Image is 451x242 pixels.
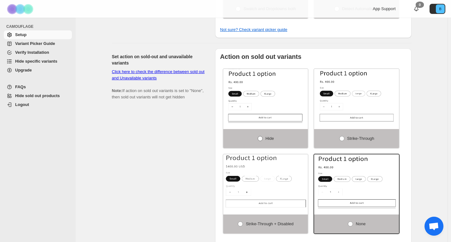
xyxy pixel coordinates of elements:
span: Verify Installation [15,50,49,55]
a: Verify Installation [4,48,72,57]
img: Hide [223,69,308,123]
span: Hide sold out products [15,93,60,98]
a: Upgrade [4,66,72,75]
a: Not sure? Check variant picker guide [220,27,287,32]
span: Upgrade [15,68,32,72]
img: None [314,154,399,208]
span: Variant Picker Guide [15,41,55,46]
span: Strike-through + Disabled [246,221,293,226]
b: Note: [112,88,122,93]
a: Variant Picker Guide [4,39,72,48]
b: Action on sold out variants [220,53,302,60]
img: Strike-through [314,69,399,123]
img: Camouflage [5,0,37,18]
a: Click here to check the difference between sold out and Unavailable variants [112,69,205,80]
a: Setup [4,30,72,39]
a: Hide specific variants [4,57,72,66]
img: Strike-through + Disabled [223,154,308,208]
span: Avatar with initials B [436,4,445,13]
h2: Set action on sold-out and unavailable variants [112,53,205,66]
button: Avatar with initials B [430,4,445,14]
a: FAQs [4,83,72,91]
span: App Support [373,6,395,11]
span: CAMOUFLAGE [6,24,73,29]
span: FAQs [15,84,26,89]
span: None [356,221,366,226]
span: Hide [266,136,274,141]
a: 0 [413,6,419,12]
span: Hide specific variants [15,59,57,64]
span: If action on sold out variants is set to "None", then sold out variants will not get hidden [112,69,205,99]
a: Hide sold out products [4,91,72,100]
span: Strike-through [347,136,374,141]
a: Logout [4,100,72,109]
a: Відкритий чат [425,217,443,236]
text: B [439,7,441,11]
span: Setup [15,32,26,37]
div: 0 [416,2,424,8]
span: Logout [15,102,29,107]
